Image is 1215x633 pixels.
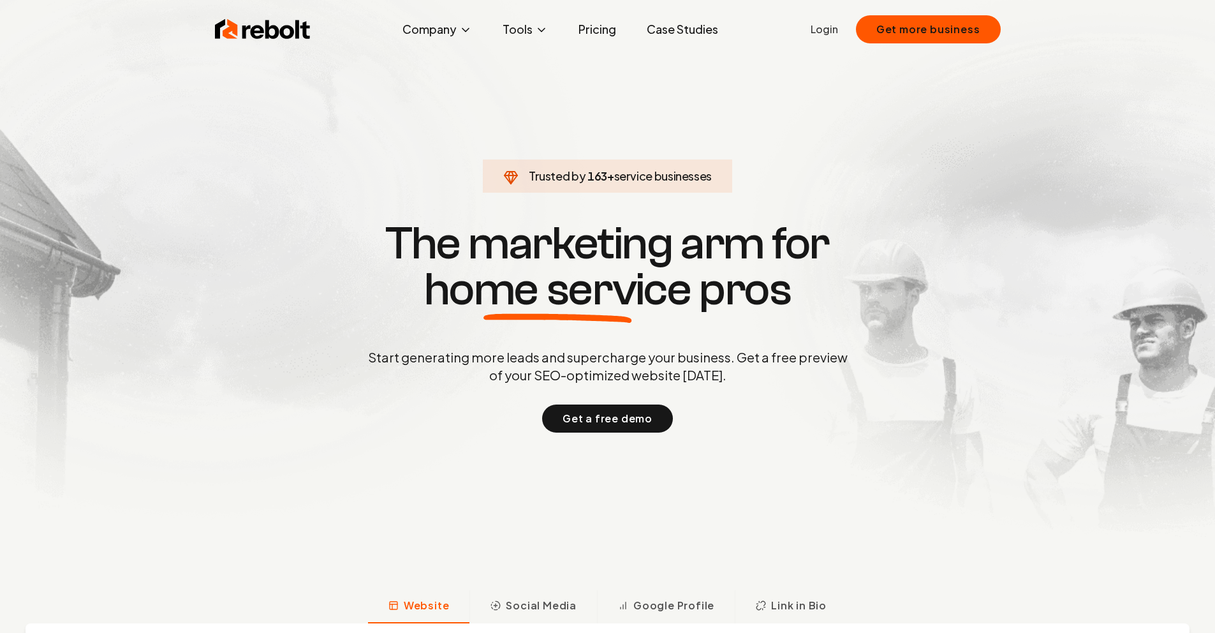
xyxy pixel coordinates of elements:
span: 163 [587,167,607,185]
button: Tools [492,17,558,42]
button: Get more business [856,15,1001,43]
button: Get a free demo [542,405,673,433]
span: Google Profile [633,598,714,613]
span: home service [424,267,691,313]
button: Link in Bio [735,590,847,623]
a: Login [811,22,838,37]
span: + [607,168,614,183]
button: Company [392,17,482,42]
span: Link in Bio [771,598,827,613]
img: Rebolt Logo [215,17,311,42]
span: service businesses [614,168,712,183]
span: Social Media [506,598,577,613]
button: Google Profile [597,590,735,623]
button: Social Media [469,590,597,623]
a: Pricing [568,17,626,42]
button: Website [368,590,470,623]
p: Start generating more leads and supercharge your business. Get a free preview of your SEO-optimiz... [365,348,850,384]
span: Website [404,598,450,613]
a: Case Studies [637,17,728,42]
h1: The marketing arm for pros [302,221,914,313]
span: Trusted by [529,168,585,183]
